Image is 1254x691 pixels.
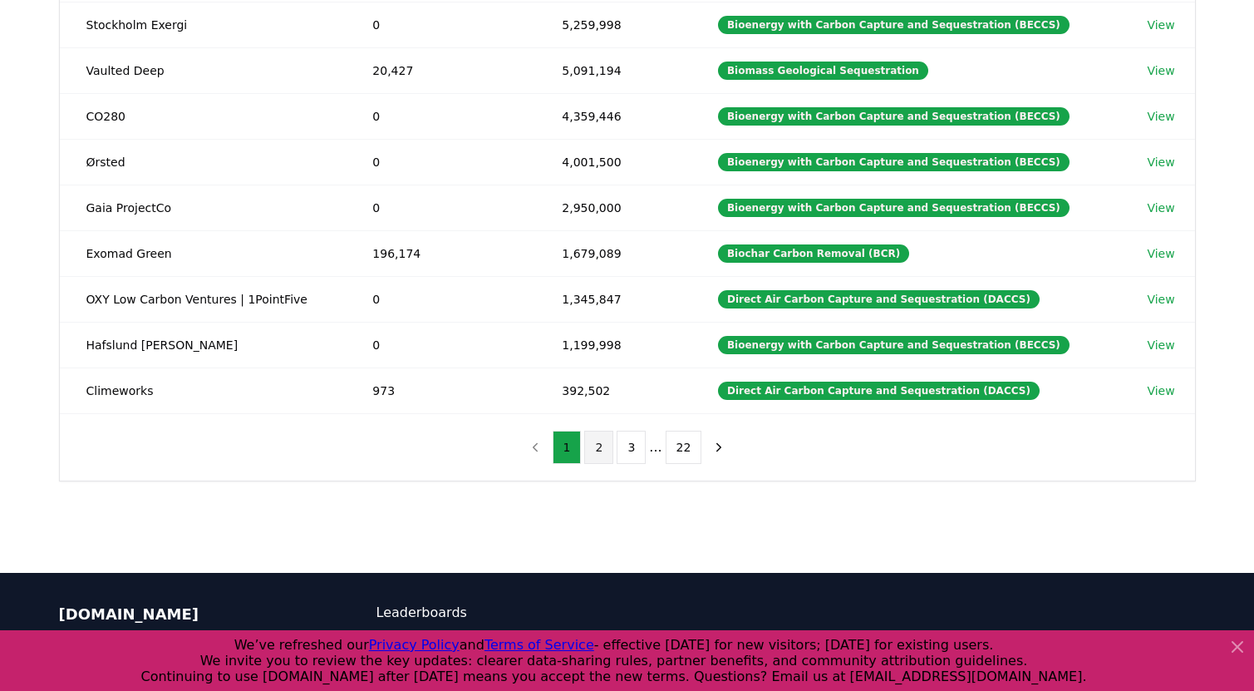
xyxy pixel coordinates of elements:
[60,230,347,276] td: Exomad Green
[535,322,691,368] td: 1,199,998
[535,2,691,47] td: 5,259,998
[60,322,347,368] td: Hafslund [PERSON_NAME]
[718,244,909,263] div: Biochar Carbon Removal (BCR)
[535,93,691,139] td: 4,359,446
[1147,62,1174,79] a: View
[1147,17,1174,33] a: View
[535,185,691,230] td: 2,950,000
[718,107,1070,126] div: Bioenergy with Carbon Capture and Sequestration (BECCS)
[718,199,1070,217] div: Bioenergy with Carbon Capture and Sequestration (BECCS)
[346,230,535,276] td: 196,174
[584,431,613,464] button: 2
[718,62,928,80] div: Biomass Geological Sequestration
[346,185,535,230] td: 0
[60,93,347,139] td: CO280
[718,290,1040,308] div: Direct Air Carbon Capture and Sequestration (DACCS)
[346,139,535,185] td: 0
[1147,245,1174,262] a: View
[60,185,347,230] td: Gaia ProjectCo
[535,47,691,93] td: 5,091,194
[346,276,535,322] td: 0
[1147,200,1174,216] a: View
[617,431,646,464] button: 3
[346,2,535,47] td: 0
[59,603,310,626] p: [DOMAIN_NAME]
[1147,337,1174,353] a: View
[718,382,1040,400] div: Direct Air Carbon Capture and Sequestration (DACCS)
[535,230,691,276] td: 1,679,089
[1147,108,1174,125] a: View
[718,153,1070,171] div: Bioenergy with Carbon Capture and Sequestration (BECCS)
[535,368,691,413] td: 392,502
[60,47,347,93] td: Vaulted Deep
[1147,154,1174,170] a: View
[60,368,347,413] td: Climeworks
[718,336,1070,354] div: Bioenergy with Carbon Capture and Sequestration (BECCS)
[60,139,347,185] td: Ørsted
[535,276,691,322] td: 1,345,847
[376,626,627,646] a: CDR Map
[346,47,535,93] td: 20,427
[705,431,733,464] button: next page
[346,322,535,368] td: 0
[718,16,1070,34] div: Bioenergy with Carbon Capture and Sequestration (BECCS)
[376,603,627,623] a: Leaderboards
[649,437,661,457] li: ...
[666,431,702,464] button: 22
[1147,291,1174,308] a: View
[1147,383,1174,399] a: View
[60,276,347,322] td: OXY Low Carbon Ventures | 1PointFive
[60,2,347,47] td: Stockholm Exergi
[346,368,535,413] td: 973
[535,139,691,185] td: 4,001,500
[346,93,535,139] td: 0
[553,431,582,464] button: 1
